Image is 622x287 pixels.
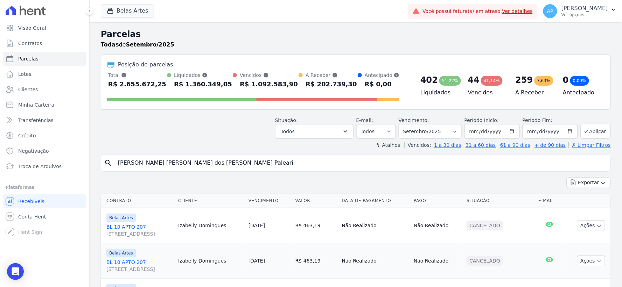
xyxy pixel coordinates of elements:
[293,194,339,208] th: Valor
[399,117,429,123] label: Vencimento:
[18,40,42,47] span: Contratos
[3,98,86,112] a: Minha Carteira
[339,243,411,279] td: Não Realizado
[464,117,499,123] label: Período Inicío:
[106,214,136,222] span: Belas Artes
[3,36,86,50] a: Contratos
[365,72,399,79] div: Antecipado
[240,79,298,90] div: R$ 1.092.583,90
[570,76,589,86] div: 0,00%
[175,208,246,243] td: Izabelly Domingues
[422,8,533,15] span: Você possui fatura(s) em atraso.
[3,129,86,143] a: Crédito
[275,117,298,123] label: Situação:
[569,142,611,148] a: ✗ Limpar Filtros
[18,198,44,205] span: Recebíveis
[7,263,24,280] div: Open Intercom Messenger
[3,210,86,224] a: Conta Hent
[18,132,36,139] span: Crédito
[468,74,480,86] div: 44
[240,72,298,79] div: Vencidos
[275,124,354,139] button: Todos
[339,208,411,243] td: Não Realizado
[3,52,86,66] a: Parcelas
[411,208,464,243] td: Não Realizado
[306,79,357,90] div: R$ 202.739,30
[101,41,174,49] p: de
[523,117,578,124] label: Período Fim:
[18,86,38,93] span: Clientes
[175,243,246,279] td: Izabelly Domingues
[18,163,62,170] span: Troca de Arquivos
[567,177,611,188] button: Exportar
[101,194,175,208] th: Contrato
[563,88,599,97] h4: Antecipado
[126,41,174,48] strong: Setembro/2025
[3,67,86,81] a: Lotes
[420,74,438,86] div: 402
[3,21,86,35] a: Visão Geral
[18,101,54,108] span: Minha Carteira
[577,256,605,266] button: Ações
[581,124,611,139] button: Aplicar
[439,76,461,86] div: 51,22%
[3,113,86,127] a: Transferências
[249,258,265,264] a: [DATE]
[18,71,32,78] span: Lotes
[3,159,86,173] a: Troca de Arquivos
[420,88,457,97] h4: Liquidados
[547,9,553,14] span: AP
[536,194,564,208] th: E-mail
[466,142,496,148] a: 31 a 60 dias
[18,117,54,124] span: Transferências
[535,142,566,148] a: + de 90 dias
[106,259,173,273] a: BL 10 APTO 207[STREET_ADDRESS]
[516,88,552,97] h4: A Receber
[467,256,503,266] div: Cancelado
[18,148,49,155] span: Negativação
[175,194,246,208] th: Cliente
[561,5,608,12] p: [PERSON_NAME]
[467,221,503,230] div: Cancelado
[293,208,339,243] td: R$ 463,19
[101,4,154,17] button: Belas Artes
[293,243,339,279] td: R$ 463,19
[411,194,464,208] th: Pago
[365,79,399,90] div: R$ 0,00
[108,72,166,79] div: Total
[356,117,373,123] label: E-mail:
[106,266,173,273] span: [STREET_ADDRESS]
[106,223,173,237] a: BL 10 APTO 207[STREET_ADDRESS]
[561,12,608,17] p: Ver opções
[502,8,533,14] a: Ver detalhes
[534,76,553,86] div: 7,63%
[376,142,400,148] label: ↯ Atalhos
[339,194,411,208] th: Data de Pagamento
[106,249,136,257] span: Belas Artes
[468,88,504,97] h4: Vencidos
[538,1,622,21] button: AP [PERSON_NAME] Ver opções
[563,74,569,86] div: 0
[3,82,86,96] a: Clientes
[464,194,536,208] th: Situação
[306,72,357,79] div: A Receber
[174,72,232,79] div: Liquidados
[481,76,503,86] div: 41,14%
[118,60,173,69] div: Posição de parcelas
[18,213,46,220] span: Conta Hent
[106,230,173,237] span: [STREET_ADDRESS]
[500,142,530,148] a: 61 a 90 dias
[577,220,605,231] button: Ações
[405,142,431,148] label: Vencidos:
[101,41,119,48] strong: Todas
[114,156,608,170] input: Buscar por nome do lote ou do cliente
[174,79,232,90] div: R$ 1.360.349,05
[411,243,464,279] td: Não Realizado
[104,159,112,167] i: search
[18,24,46,31] span: Visão Geral
[434,142,461,148] a: 1 a 30 dias
[3,144,86,158] a: Negativação
[6,183,84,192] div: Plataformas
[3,194,86,208] a: Recebíveis
[246,194,293,208] th: Vencimento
